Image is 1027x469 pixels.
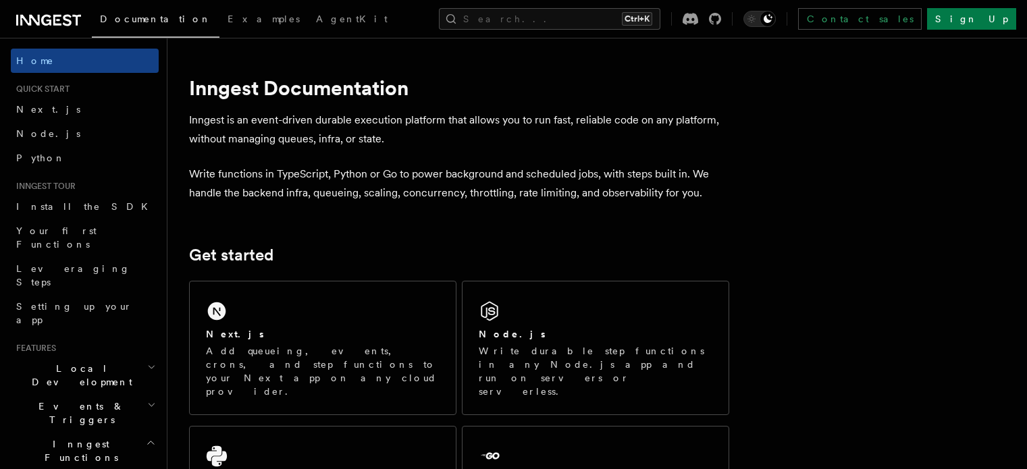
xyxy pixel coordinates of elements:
[439,8,660,30] button: Search...Ctrl+K
[189,281,456,415] a: Next.jsAdd queueing, events, crons, and step functions to your Next app on any cloud provider.
[11,181,76,192] span: Inngest tour
[16,225,97,250] span: Your first Functions
[189,165,729,202] p: Write functions in TypeScript, Python or Go to power background and scheduled jobs, with steps bu...
[189,246,273,265] a: Get started
[11,394,159,432] button: Events & Triggers
[11,97,159,121] a: Next.js
[479,327,546,341] h2: Node.js
[316,13,388,24] span: AgentKit
[16,263,130,287] span: Leveraging Steps
[92,4,219,38] a: Documentation
[11,49,159,73] a: Home
[927,8,1016,30] a: Sign Up
[206,344,440,398] p: Add queueing, events, crons, and step functions to your Next app on any cloud provider.
[189,111,729,148] p: Inngest is an event-driven durable execution platform that allows you to run fast, reliable code ...
[206,327,264,341] h2: Next.js
[189,76,729,100] h1: Inngest Documentation
[16,54,54,67] span: Home
[228,13,300,24] span: Examples
[743,11,776,27] button: Toggle dark mode
[16,153,65,163] span: Python
[11,256,159,294] a: Leveraging Steps
[16,104,80,115] span: Next.js
[479,344,712,398] p: Write durable step functions in any Node.js app and run on servers or serverless.
[11,194,159,219] a: Install the SDK
[11,437,146,464] span: Inngest Functions
[11,343,56,354] span: Features
[16,128,80,139] span: Node.js
[11,399,147,426] span: Events & Triggers
[16,201,156,212] span: Install the SDK
[798,8,922,30] a: Contact sales
[11,219,159,256] a: Your first Functions
[11,356,159,394] button: Local Development
[11,84,70,94] span: Quick start
[462,281,729,415] a: Node.jsWrite durable step functions in any Node.js app and run on servers or serverless.
[100,13,211,24] span: Documentation
[308,4,396,36] a: AgentKit
[11,121,159,146] a: Node.js
[219,4,308,36] a: Examples
[622,12,652,26] kbd: Ctrl+K
[11,294,159,332] a: Setting up your app
[16,301,132,325] span: Setting up your app
[11,362,147,389] span: Local Development
[11,146,159,170] a: Python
